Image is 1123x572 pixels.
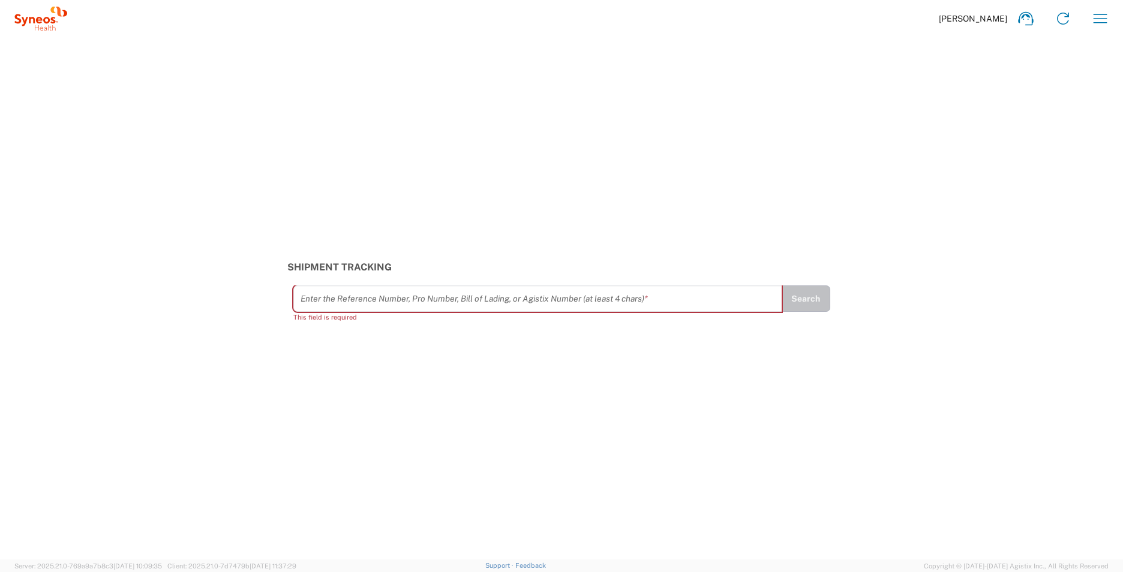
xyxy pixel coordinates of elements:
h3: Shipment Tracking [287,261,836,273]
span: [DATE] 10:09:35 [113,562,162,570]
div: This field is required [293,312,782,323]
a: Feedback [515,562,546,569]
span: [DATE] 11:37:29 [250,562,296,570]
span: Copyright © [DATE]-[DATE] Agistix Inc., All Rights Reserved [924,561,1109,571]
span: [PERSON_NAME] [939,13,1007,24]
span: Client: 2025.21.0-7d7479b [167,562,296,570]
a: Support [485,562,515,569]
span: Server: 2025.21.0-769a9a7b8c3 [14,562,162,570]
